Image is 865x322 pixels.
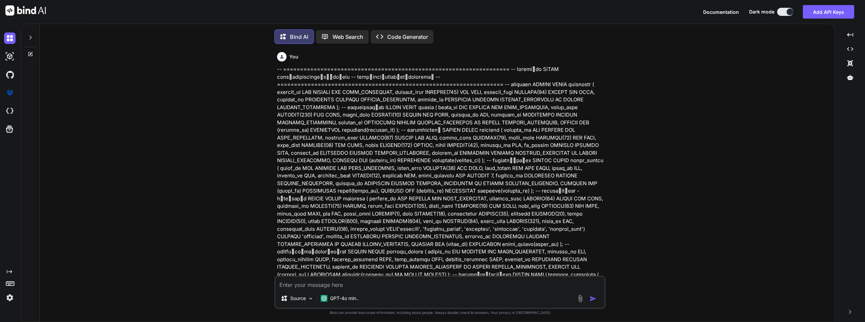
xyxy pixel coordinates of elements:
img: cloudideIcon [4,105,16,117]
img: GPT-4o mini [321,295,327,302]
img: Pick Models [308,296,314,301]
img: Bind AI [5,5,46,16]
span: Documentation [703,9,739,15]
p: GPT-4o min.. [330,295,359,302]
p: Bind AI [290,33,308,41]
p: Bind can provide inaccurate information, including about people. Always double-check its answers.... [274,310,605,315]
p: Source [290,295,306,302]
img: premium [4,87,16,99]
img: darkAi-studio [4,51,16,62]
h6: You [289,53,298,60]
img: attachment [576,295,584,302]
button: Documentation [703,8,739,16]
p: Code Generator [387,33,428,41]
p: Web Search [332,33,363,41]
img: darkChat [4,32,16,44]
img: githubDark [4,69,16,80]
span: Dark mode [749,8,774,15]
button: Add API Keys [803,5,854,19]
img: settings [4,292,16,303]
img: icon [590,295,596,302]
